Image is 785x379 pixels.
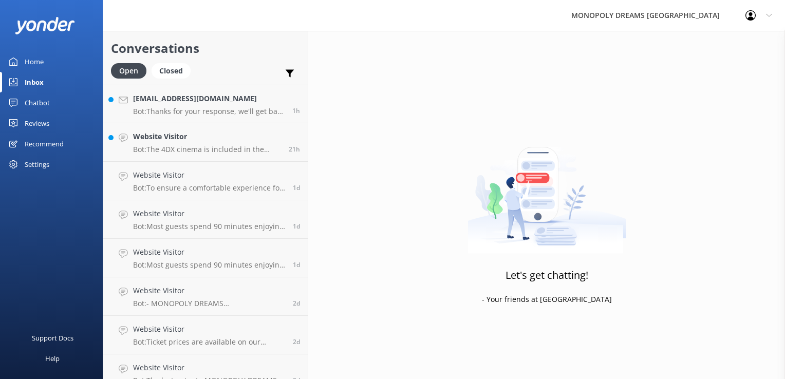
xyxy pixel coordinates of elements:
div: Closed [152,63,191,79]
span: 12:28pm 12-Aug-2025 (UTC +10:00) Australia/Sydney [293,299,300,308]
span: 06:37pm 12-Aug-2025 (UTC +10:00) Australia/Sydney [293,260,300,269]
div: Support Docs [32,328,73,348]
p: Bot: To ensure a comfortable experience for all guests, you must select a session time when booki... [133,183,285,193]
h4: Website Visitor [133,324,285,335]
a: Website VisitorBot:Ticket prices are available on our bookings webpage at [URL][DOMAIN_NAME].2d [103,316,308,354]
span: 02:30pm 14-Aug-2025 (UTC +10:00) Australia/Sydney [292,106,300,115]
a: Website VisitorBot:The 4DX cinema is included in the price of the admissions ticket. However, the... [103,123,308,162]
h4: [EMAIL_ADDRESS][DOMAIN_NAME] [133,93,285,104]
div: Chatbot [25,92,50,113]
p: Bot: - MONOPOLY DREAMS [GEOGRAPHIC_DATA] is suitable for all ages and is family-friendly. - Howev... [133,299,285,308]
h4: Website Visitor [133,208,285,219]
a: Website VisitorBot:Most guests spend 90 minutes enjoying MONOPOLY DREAMS [GEOGRAPHIC_DATA]. Once ... [103,200,308,239]
a: [EMAIL_ADDRESS][DOMAIN_NAME]Bot:Thanks for your response, we'll get back to you as soon as we can... [103,85,308,123]
div: Inbox [25,72,44,92]
p: Bot: Thanks for your response, we'll get back to you as soon as we can during opening hours. [133,107,285,116]
a: Open [111,65,152,76]
div: Reviews [25,113,49,134]
img: yonder-white-logo.png [15,17,74,34]
p: Bot: Most guests spend 90 minutes enjoying MONOPOLY DREAMS [GEOGRAPHIC_DATA]. Once inside, you ar... [133,222,285,231]
h2: Conversations [111,39,300,58]
p: Bot: The 4DX cinema is included in the price of the admissions ticket. However, there is no infor... [133,145,281,154]
span: 06:29pm 13-Aug-2025 (UTC +10:00) Australia/Sydney [289,145,300,154]
div: Settings [25,154,49,175]
h4: Website Visitor [133,362,285,373]
h4: Website Visitor [133,247,285,258]
a: Closed [152,65,196,76]
div: Open [111,63,146,79]
a: Website VisitorBot:To ensure a comfortable experience for all guests, you must select a session t... [103,162,308,200]
span: 04:10pm 13-Aug-2025 (UTC +10:00) Australia/Sydney [293,183,300,192]
div: Help [45,348,60,369]
img: artwork of a man stealing a conversation from at giant smartphone [468,125,626,254]
p: Bot: Most guests spend 90 minutes enjoying MONOPOLY DREAMS [GEOGRAPHIC_DATA]. Once inside, you ar... [133,260,285,270]
a: Website VisitorBot:Most guests spend 90 minutes enjoying MONOPOLY DREAMS [GEOGRAPHIC_DATA]. Once ... [103,239,308,277]
span: 04:29pm 11-Aug-2025 (UTC +10:00) Australia/Sydney [293,337,300,346]
p: - Your friends at [GEOGRAPHIC_DATA] [482,294,612,305]
span: 12:48pm 13-Aug-2025 (UTC +10:00) Australia/Sydney [293,222,300,231]
div: Recommend [25,134,64,154]
h3: Let's get chatting! [506,267,588,283]
h4: Website Visitor [133,131,281,142]
h4: Website Visitor [133,285,285,296]
p: Bot: Ticket prices are available on our bookings webpage at [URL][DOMAIN_NAME]. [133,337,285,347]
div: Home [25,51,44,72]
h4: Website Visitor [133,169,285,181]
a: Website VisitorBot:- MONOPOLY DREAMS [GEOGRAPHIC_DATA] is suitable for all ages and is family-fri... [103,277,308,316]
